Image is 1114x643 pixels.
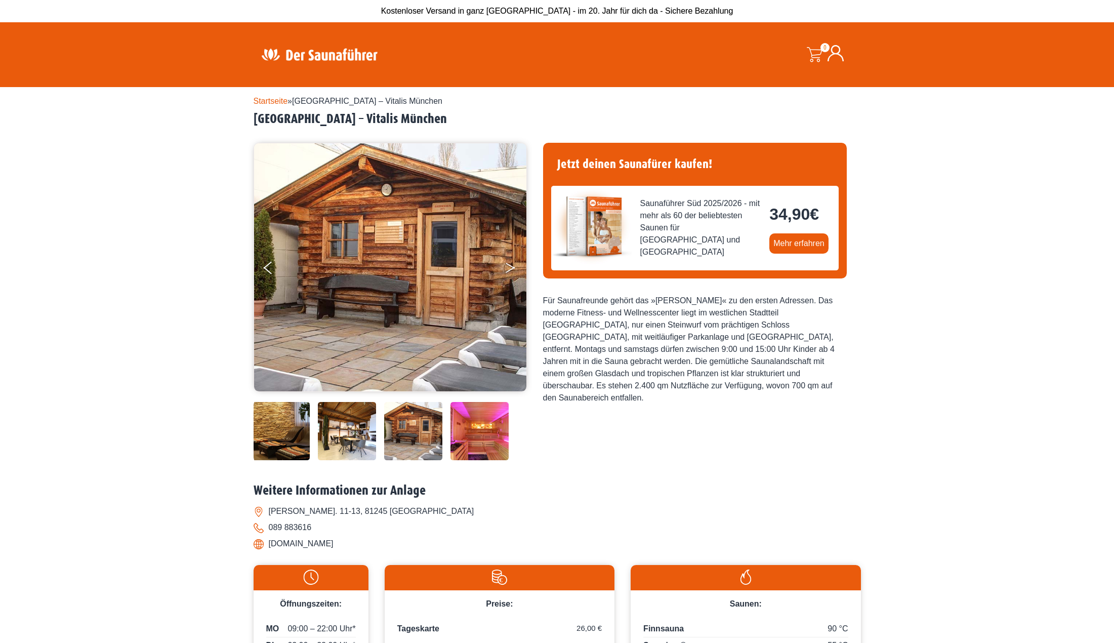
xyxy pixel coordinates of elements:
[820,43,830,52] span: 0
[551,186,632,267] img: der-saunafuehrer-2025-sued.jpg
[390,570,609,585] img: Preise-weiss.svg
[259,570,363,585] img: Uhr-weiss.svg
[254,97,288,105] a: Startseite
[280,599,342,608] span: Öffnungszeiten:
[266,623,279,635] span: MO
[643,624,684,633] span: Finnsauna
[730,599,762,608] span: Saunen:
[505,257,530,283] button: Next
[486,599,513,608] span: Preise:
[636,570,855,585] img: Flamme-weiss.svg
[769,205,819,223] bdi: 34,90
[254,503,861,519] li: [PERSON_NAME]. 11-13, 81245 [GEOGRAPHIC_DATA]
[287,623,355,635] span: 09:00 – 22:00 Uhr*
[828,623,848,635] span: 90 °C
[769,233,829,254] a: Mehr erfahren
[254,536,861,552] li: [DOMAIN_NAME]
[264,257,289,283] button: Previous
[254,483,861,499] h2: Weitere Informationen zur Anlage
[576,623,602,634] span: 26,00 €
[254,97,443,105] span: »
[551,151,839,178] h4: Jetzt deinen Saunafürer kaufen!
[292,97,442,105] span: [GEOGRAPHIC_DATA] – Vitalis München
[381,7,733,15] span: Kostenloser Versand in ganz [GEOGRAPHIC_DATA] - im 20. Jahr für dich da - Sichere Bezahlung
[254,519,861,536] li: 089 883616
[810,205,819,223] span: €
[543,295,847,404] div: Für Saunafreunde gehört das »[PERSON_NAME]« zu den ersten Adressen. Das moderne Fitness- und Well...
[254,111,861,127] h2: [GEOGRAPHIC_DATA] – Vitalis München
[397,623,602,635] p: Tageskarte
[640,197,762,258] span: Saunaführer Süd 2025/2026 - mit mehr als 60 der beliebtesten Saunen für [GEOGRAPHIC_DATA] und [GE...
